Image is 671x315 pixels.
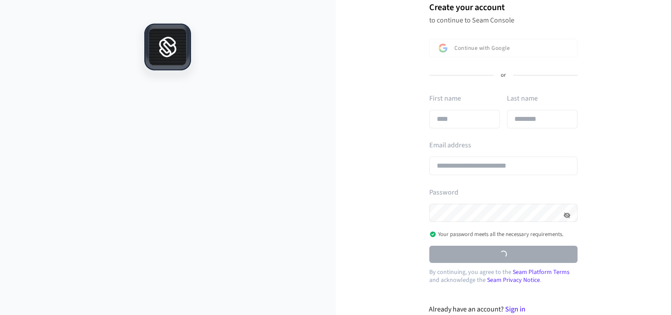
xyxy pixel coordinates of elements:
p: Your password meets all the necessary requirements. [429,231,563,238]
button: Hide password [562,210,572,221]
p: to continue to Seam Console [429,16,577,25]
p: By continuing, you agree to the and acknowledge the . [429,268,577,284]
a: Seam Platform Terms [513,268,570,277]
div: Already have an account? [429,304,577,315]
p: or [501,71,506,79]
a: Seam Privacy Notice [487,276,540,285]
h1: Create your account [429,1,577,14]
a: Sign in [505,304,525,314]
